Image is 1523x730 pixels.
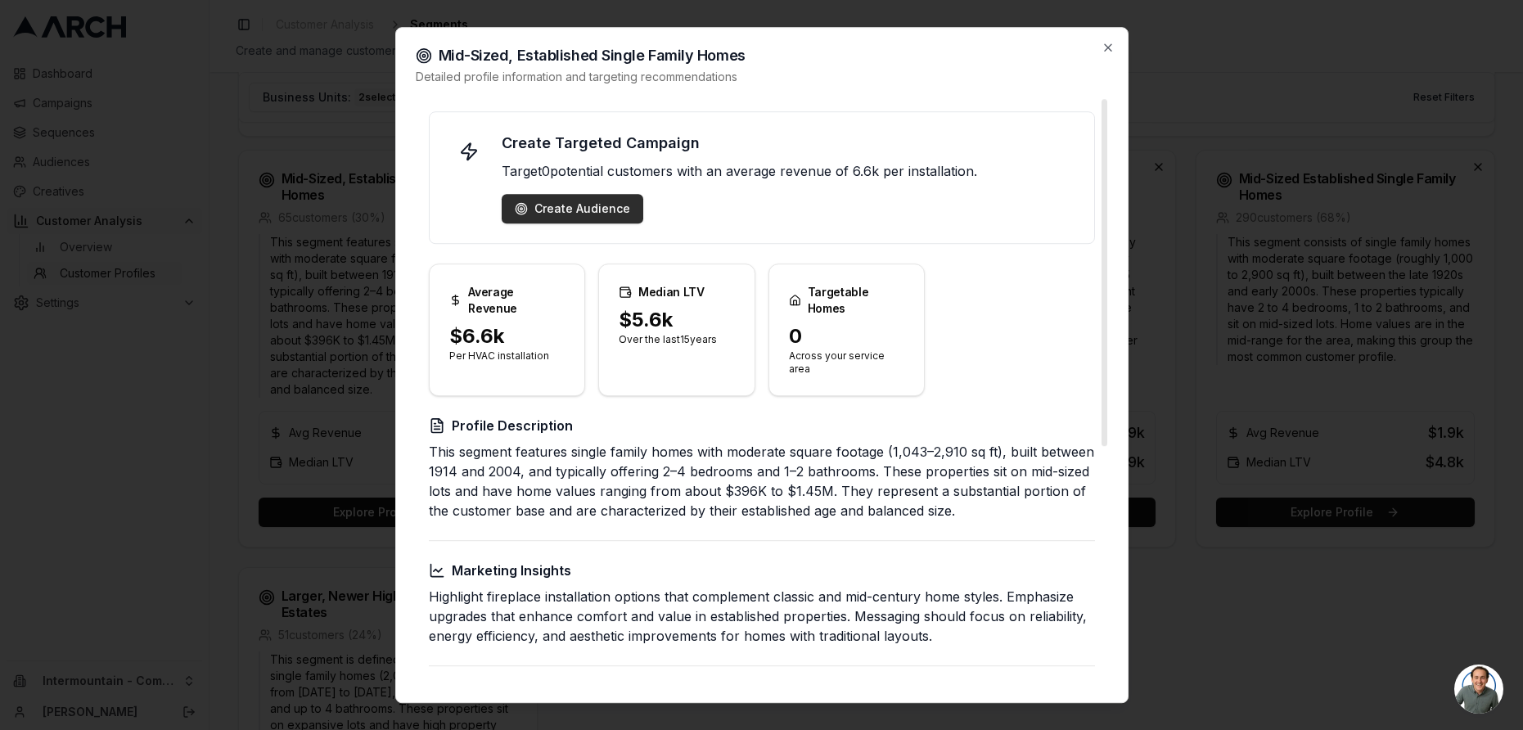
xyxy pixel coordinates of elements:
[502,132,1075,155] h4: Create Targeted Campaign
[619,333,735,346] p: Over the last 15 years
[619,284,735,300] div: Median LTV
[619,307,735,333] div: $5.6k
[429,442,1095,520] p: This segment features single family homes with moderate square footage (1,043–2,910 sq ft), built...
[416,69,1108,85] p: Detailed profile information and targeting recommendations
[502,161,1075,181] p: Target 0 potential customers with an average revenue of 6.6k per installation.
[515,201,630,217] a: Create Audience
[789,349,905,376] p: Across your service area
[502,194,643,223] button: Create Audience
[449,284,565,317] div: Average Revenue
[416,47,1108,64] h2: Mid-Sized, Established Single Family Homes
[449,349,565,363] p: Per HVAC installation
[789,323,905,349] div: 0
[429,561,1095,580] h3: Marketing Insights
[789,284,905,317] div: Targetable Homes
[429,587,1095,646] p: Highlight fireplace installation options that complement classic and mid-century home styles. Emp...
[449,323,565,349] div: $6.6k
[429,416,1095,435] h3: Profile Description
